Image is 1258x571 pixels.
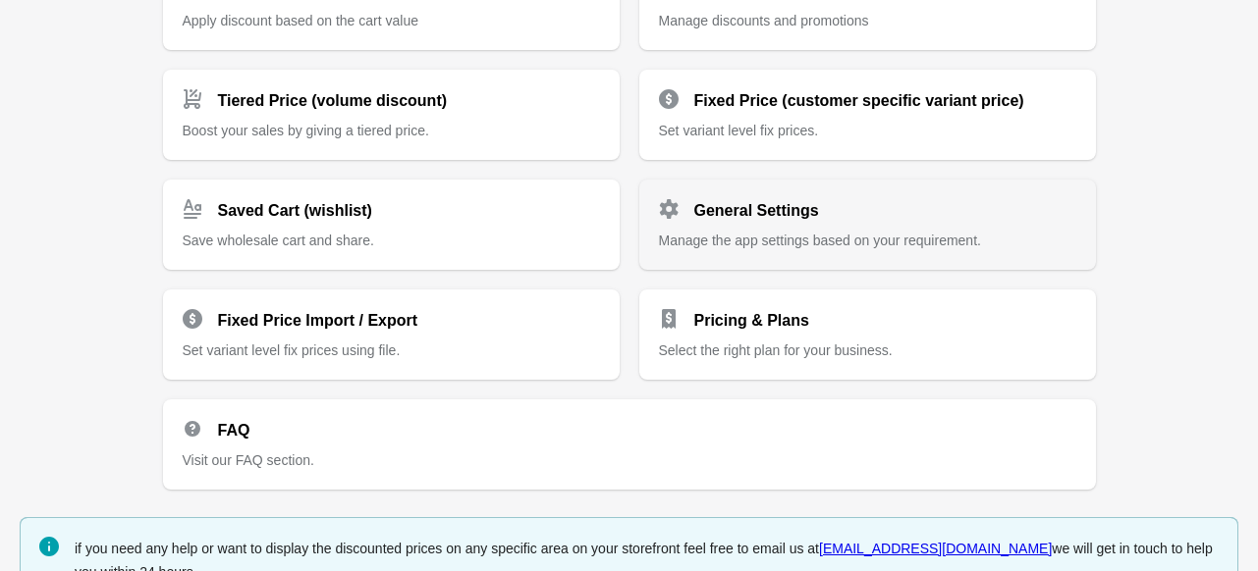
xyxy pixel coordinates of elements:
span: Select the right plan for your business. [659,342,893,358]
h2: Saved Cart (wishlist) [218,199,372,223]
h2: Tiered Price (volume discount) [218,89,448,113]
h2: General Settings [694,199,819,223]
span: Visit our FAQ section. [183,452,314,468]
span: Manage the app settings based on your requirement. [659,233,981,248]
span: Set variant level fix prices. [659,123,819,138]
span: Manage discounts and promotions [659,13,869,28]
h2: Fixed Price (customer specific variant price) [694,89,1024,113]
h2: Pricing & Plans [694,309,809,333]
span: Apply discount based on the cart value [183,13,419,28]
span: Save wholesale cart and share. [183,233,374,248]
span: Set variant level fix prices using file. [183,342,401,358]
a: [EMAIL_ADDRESS][DOMAIN_NAME] [819,541,1052,556]
h2: FAQ [218,419,250,442]
span: Boost your sales by giving a tiered price. [183,123,429,138]
a: FAQ Visit our FAQ section. [163,399,1096,490]
h2: Fixed Price Import / Export [218,309,418,333]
